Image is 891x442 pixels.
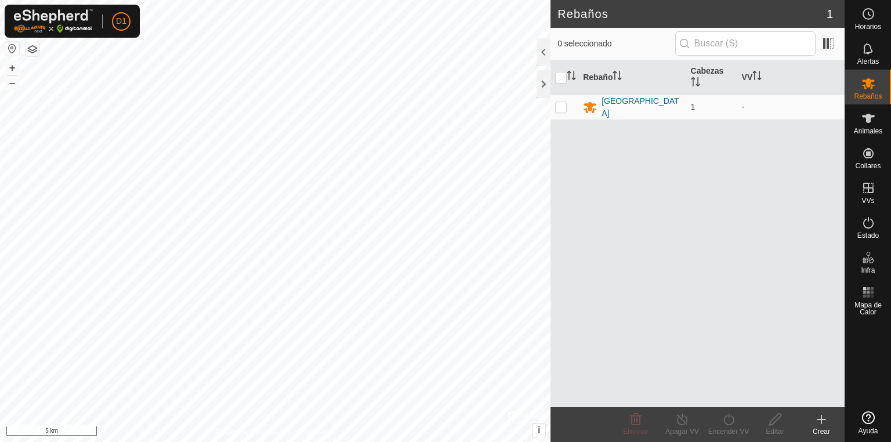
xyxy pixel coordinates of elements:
div: Editar [752,426,798,437]
div: Apagar VV [659,426,705,437]
span: 1 [827,5,833,23]
th: Cabezas [686,60,737,95]
div: [GEOGRAPHIC_DATA] [602,95,681,119]
span: Eliminar [623,427,648,436]
p-sorticon: Activar para ordenar [613,73,622,82]
p-sorticon: Activar para ordenar [752,73,762,82]
p-sorticon: Activar para ordenar [691,79,700,88]
img: Logo Gallagher [14,9,93,33]
span: Mapa de Calor [848,302,888,316]
span: VVs [861,197,874,204]
span: D1 [116,15,126,27]
span: Infra [861,267,875,274]
button: Capas del Mapa [26,42,39,56]
span: Horarios [855,23,881,30]
td: - [737,95,845,119]
div: Crear [798,426,845,437]
span: Alertas [857,58,879,65]
span: Rebaños [854,93,882,100]
span: Animales [854,128,882,135]
button: Restablecer Mapa [5,42,19,56]
h2: Rebaños [557,7,827,21]
div: Encender VV [705,426,752,437]
button: i [533,424,545,437]
a: Política de Privacidad [215,427,282,437]
span: 0 seleccionado [557,38,675,50]
span: 1 [691,102,696,111]
span: Collares [855,162,881,169]
th: VV [737,60,845,95]
a: Ayuda [845,407,891,439]
a: Contáctenos [296,427,335,437]
span: Estado [857,232,879,239]
th: Rebaño [578,60,686,95]
p-sorticon: Activar para ordenar [567,73,576,82]
input: Buscar (S) [675,31,816,56]
button: + [5,61,19,75]
span: i [538,425,540,435]
span: Ayuda [859,427,878,434]
button: – [5,76,19,90]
